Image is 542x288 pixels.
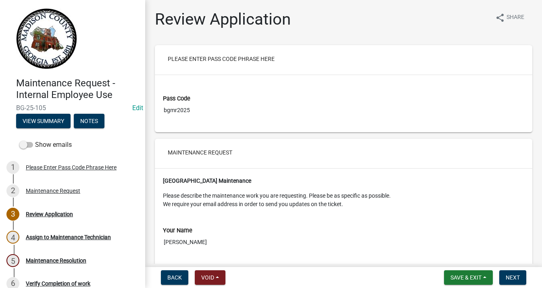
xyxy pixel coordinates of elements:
[6,231,19,244] div: 4
[74,118,104,125] wm-modal-confirm: Notes
[167,274,182,281] span: Back
[16,114,71,128] button: View Summary
[163,228,192,234] label: Your Name
[489,10,531,25] button: shareShare
[6,184,19,197] div: 2
[16,104,129,112] span: BG-25-105
[155,10,291,29] h1: Review Application
[6,208,19,221] div: 3
[450,274,482,281] span: Save & Exit
[74,114,104,128] button: Notes
[19,140,72,150] label: Show emails
[26,281,90,286] div: Verify Completion of work
[26,165,117,170] div: Please Enter Pass Code Phrase Here
[201,274,214,281] span: Void
[16,8,77,69] img: Madison County, Georgia
[26,211,73,217] div: Review Application
[163,96,190,102] label: Pass Code
[499,270,526,285] button: Next
[161,145,239,160] button: Maintenance Request
[161,52,281,66] button: Please Enter Pass Code Phrase Here
[506,274,520,281] span: Next
[163,192,524,209] p: Please describe the maintenance work you are requesting. Please be as specific as possible. We re...
[495,13,505,23] i: share
[195,270,225,285] button: Void
[132,104,143,112] wm-modal-confirm: Edit Application Number
[26,188,80,194] div: Maintenance Request
[161,270,188,285] button: Back
[163,177,251,184] strong: [GEOGRAPHIC_DATA] Maintenance
[507,13,524,23] span: Share
[132,104,143,112] a: Edit
[26,234,111,240] div: Assign to Maintenance Technician
[26,258,86,263] div: Maintenance Resolution
[6,254,19,267] div: 5
[444,270,493,285] button: Save & Exit
[16,77,139,101] h4: Maintenance Request - Internal Employee Use
[16,118,71,125] wm-modal-confirm: Summary
[6,161,19,174] div: 1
